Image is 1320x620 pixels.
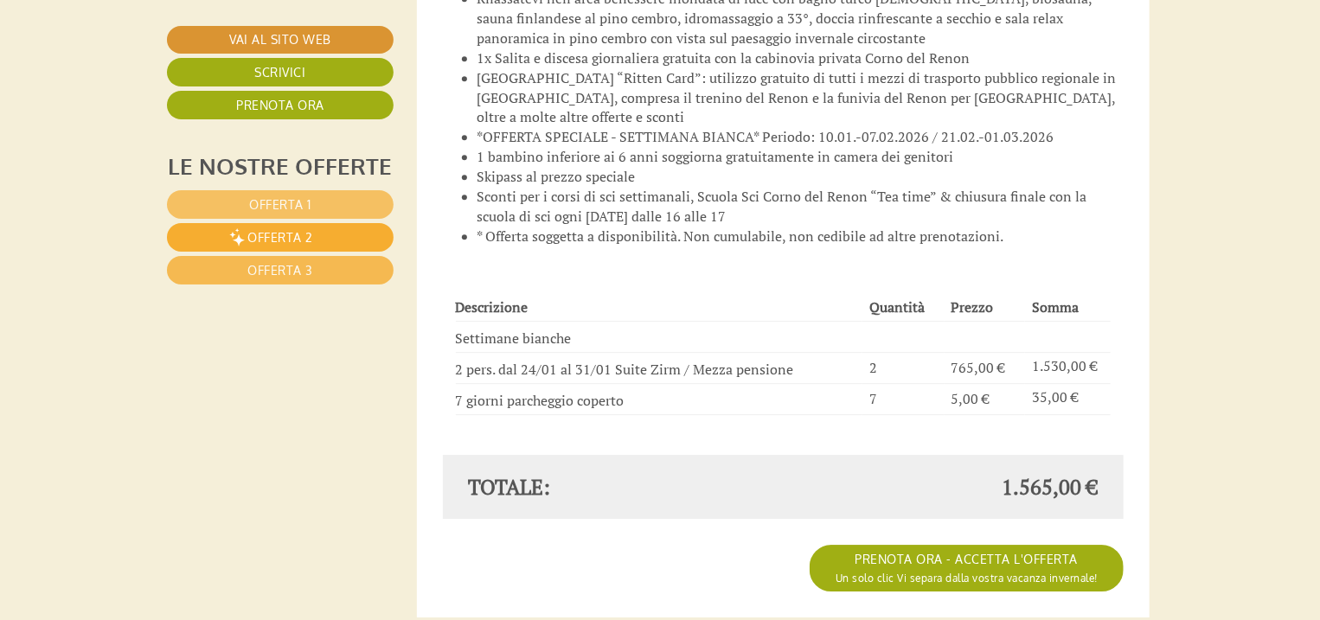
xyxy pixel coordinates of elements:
[247,230,313,245] span: Offerta 2
[409,48,668,100] div: Buon giorno, come possiamo aiutarla?
[456,294,863,321] th: Descrizione
[477,167,1125,187] li: Skipass al prezzo speciale
[836,572,1098,585] span: Un solo clic Vi separa dalla vostra vacanza invernale!
[477,68,1125,128] li: [GEOGRAPHIC_DATA] “Ritten Card”: utilizzo gratuito di tutti i mezzi di trasporto pubblico regiona...
[477,48,1125,68] li: 1x Salita e discesa giornaliera gratuita con la cabinovia privata Corno del Renon
[167,26,394,54] a: Vai al sito web
[167,58,394,86] a: Scrivici
[1025,294,1111,321] th: Somma
[1025,383,1111,414] td: 35,00 €
[810,545,1124,591] a: PRENOTA ORA - accetta l'offertaUn solo clic Vi separa dalla vostra vacanza invernale!
[249,197,311,212] span: Offerta 1
[945,294,1025,321] th: Prezzo
[477,147,1125,167] li: 1 bambino inferiore ai 6 anni soggiorna gratuitamente in camera dei genitori
[1025,353,1111,384] td: 1.530,00 €
[1002,472,1098,502] span: 1.565,00 €
[477,227,1125,246] li: * Offerta soggetta a disponibilità. Non cumulabile, non cedibile ad altre prenotazioni.
[456,322,863,353] td: Settimane bianche
[456,353,863,384] td: 2 pers. dal 24/01 al 31/01 Suite Zirm / Mezza pensione
[477,187,1125,227] li: Sconti per i corsi di sci settimanali, Scuola Sci Corno del Renon “Tea time” & chiusura finale co...
[477,127,1125,147] li: *OFFERTA SPECIALE - SETTIMANA BIANCA* Periodo: 10.01.-07.02.2026 / 21.02.-01.03.2026
[952,358,1006,377] span: 765,00 €
[598,457,682,486] button: Invia
[862,353,944,384] td: 2
[167,91,394,119] a: Prenota ora
[456,472,784,502] div: Totale:
[952,389,990,408] span: 5,00 €
[862,294,944,321] th: Quantità
[418,51,655,65] div: Lei
[167,150,394,182] div: Le nostre offerte
[418,85,655,97] small: 15:30
[456,383,863,414] td: 7 giorni parcheggio coperto
[300,14,381,43] div: martedì
[247,263,313,278] span: Offerta 3
[862,383,944,414] td: 7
